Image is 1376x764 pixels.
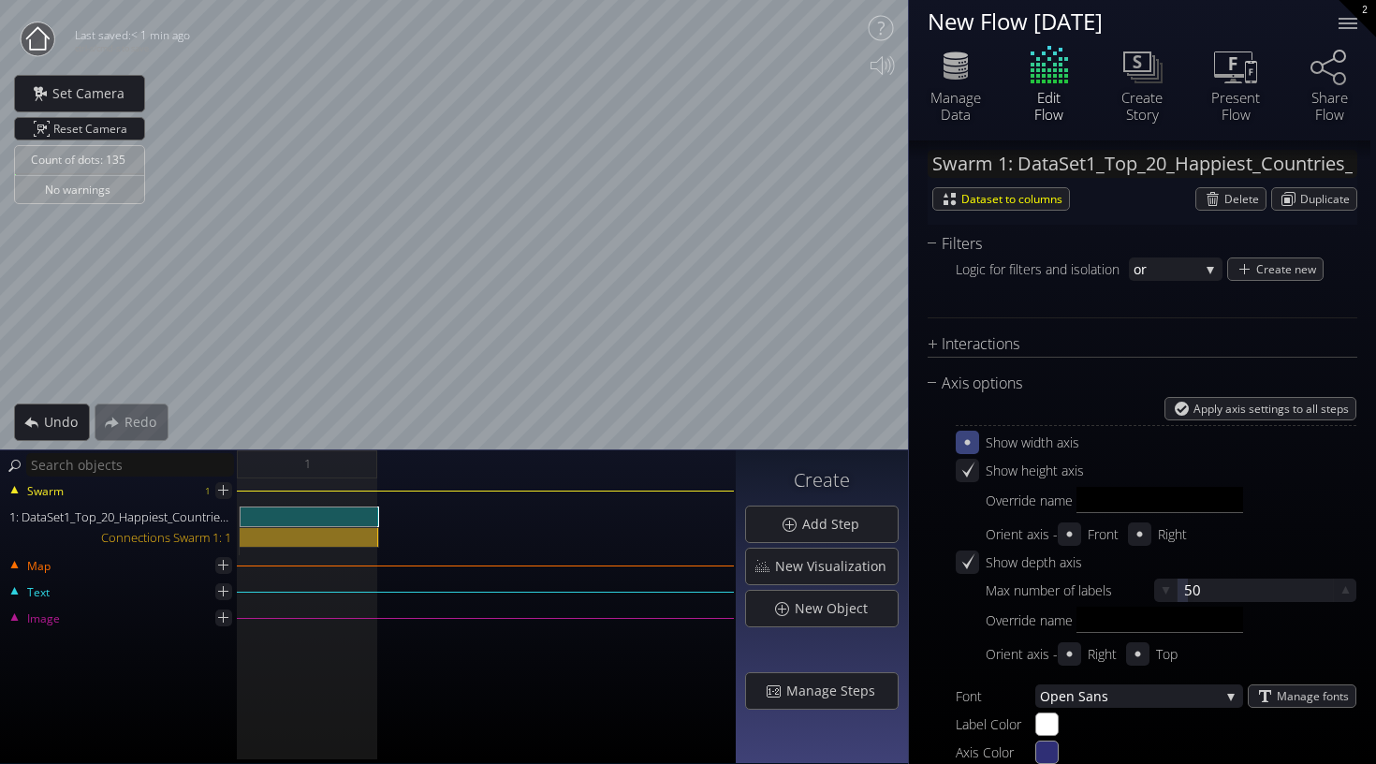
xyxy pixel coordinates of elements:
span: Manage fonts [1277,685,1355,707]
span: Open San [1040,684,1102,708]
span: Add Step [801,515,871,534]
span: Map [26,558,51,575]
div: Font [956,684,1035,708]
div: 1 [205,479,211,503]
h3: Create [745,470,899,491]
span: Apply axis settings to all steps [1193,398,1355,419]
div: 1: DataSet1_Top_20_Happiest_Countries_2017_2023.csv [2,507,239,527]
span: Set Camera [51,84,136,103]
div: Show height axis [986,459,1084,482]
div: New Flow [DATE] [928,9,1315,33]
span: Undo [43,413,89,432]
div: Axis Color [956,741,1035,764]
div: Top [1156,642,1178,666]
div: Override name [986,487,1356,518]
div: Connections Swarm 1: 1 [2,527,239,548]
div: Right [1088,642,1117,666]
div: Show depth axis [986,551,1082,574]
span: 1 [304,452,311,476]
span: Swarm [26,483,64,500]
span: Reset Camera [53,118,134,140]
span: Text [26,584,50,601]
div: Front [1088,522,1119,546]
div: Share Flow [1296,89,1362,123]
div: Interactions [928,332,1334,356]
div: Present Flow [1203,89,1268,123]
div: Override name [986,607,1356,638]
div: Label Color [956,713,1035,736]
input: Search objects [26,453,234,477]
span: or [1134,257,1199,281]
span: Manage Steps [785,682,886,700]
div: Manage Data [923,89,988,123]
span: s [1102,684,1220,708]
div: Axis options [928,372,1334,395]
div: Filters [928,232,1334,256]
div: Create Story [1109,89,1175,123]
div: Show width axis [986,431,1079,454]
span: Create new [1256,258,1323,280]
div: Undo action [14,404,90,441]
div: Orient axis - [986,642,1058,666]
span: Duplicate [1300,188,1356,210]
span: Image [26,610,60,627]
div: Orient axis - [986,522,1058,546]
span: Delete [1224,188,1266,210]
span: New Object [794,599,879,618]
div: Max number of labels [986,579,1154,602]
div: Logic for filters and isolation [956,257,1129,281]
span: Dataset to columns [961,188,1069,210]
div: Right [1158,522,1187,546]
span: New Visualization [774,557,898,576]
